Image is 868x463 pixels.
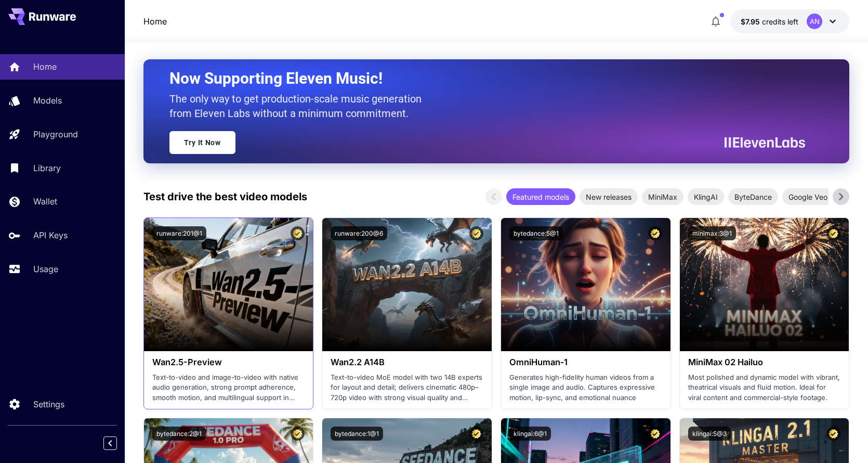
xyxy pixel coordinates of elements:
[291,427,305,441] button: Certified Model – Vetted for best performance and includes a commercial license.
[688,188,724,205] div: KlingAI
[33,263,58,275] p: Usage
[331,372,483,403] p: Text-to-video MoE model with two 14B experts for layout and detail; delivers cinematic 480p–720p ...
[580,188,638,205] div: New releases
[143,15,167,28] nav: breadcrumb
[688,226,736,240] button: minimax:3@1
[33,229,68,241] p: API Keys
[33,94,62,107] p: Models
[169,92,429,121] p: The only way to get production-scale music generation from Eleven Labs without a minimum commitment.
[103,436,117,450] button: Collapse sidebar
[648,427,662,441] button: Certified Model – Vetted for best performance and includes a commercial license.
[782,191,834,202] span: Google Veo
[169,69,798,88] h2: Now Supporting Eleven Music!
[741,17,762,26] span: $7.95
[152,427,206,441] button: bytedance:2@1
[144,218,313,351] img: alt
[33,398,64,410] p: Settings
[469,427,483,441] button: Certified Model – Vetted for best performance and includes a commercial license.
[33,195,57,208] p: Wallet
[826,226,840,240] button: Certified Model – Vetted for best performance and includes a commercial license.
[642,191,683,202] span: MiniMax
[331,357,483,367] h3: Wan2.2 A14B
[648,226,662,240] button: Certified Model – Vetted for best performance and includes a commercial license.
[152,357,305,367] h3: Wan2.5-Preview
[580,191,638,202] span: New releases
[152,372,305,403] p: Text-to-video and image-to-video with native audio generation, strong prompt adherence, smooth mo...
[642,188,683,205] div: MiniMax
[762,17,798,26] span: credits left
[506,191,575,202] span: Featured models
[469,226,483,240] button: Certified Model – Vetted for best performance and includes a commercial license.
[680,218,849,351] img: alt
[509,357,662,367] h3: OmniHuman‑1
[501,218,670,351] img: alt
[291,226,305,240] button: Certified Model – Vetted for best performance and includes a commercial license.
[688,427,731,441] button: klingai:5@3
[33,60,57,73] p: Home
[688,372,841,403] p: Most polished and dynamic model with vibrant, theatrical visuals and fluid motion. Ideal for vira...
[728,188,778,205] div: ByteDance
[807,14,822,29] div: AN
[688,191,724,202] span: KlingAI
[143,15,167,28] a: Home
[782,188,834,205] div: Google Veo
[143,189,307,204] p: Test drive the best video models
[826,427,840,441] button: Certified Model – Vetted for best performance and includes a commercial license.
[730,9,849,33] button: $7.94944AN
[688,357,841,367] h3: MiniMax 02 Hailuo
[33,128,78,140] p: Playground
[331,427,383,441] button: bytedance:1@1
[111,434,125,453] div: Collapse sidebar
[506,188,575,205] div: Featured models
[169,131,235,154] a: Try It Now
[509,372,662,403] p: Generates high-fidelity human videos from a single image and audio. Captures expressive motion, l...
[331,226,387,240] button: runware:200@6
[152,226,206,240] button: runware:201@1
[322,218,492,351] img: alt
[509,226,563,240] button: bytedance:5@1
[33,162,61,174] p: Library
[728,191,778,202] span: ByteDance
[741,16,798,27] div: $7.94944
[509,427,551,441] button: klingai:6@1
